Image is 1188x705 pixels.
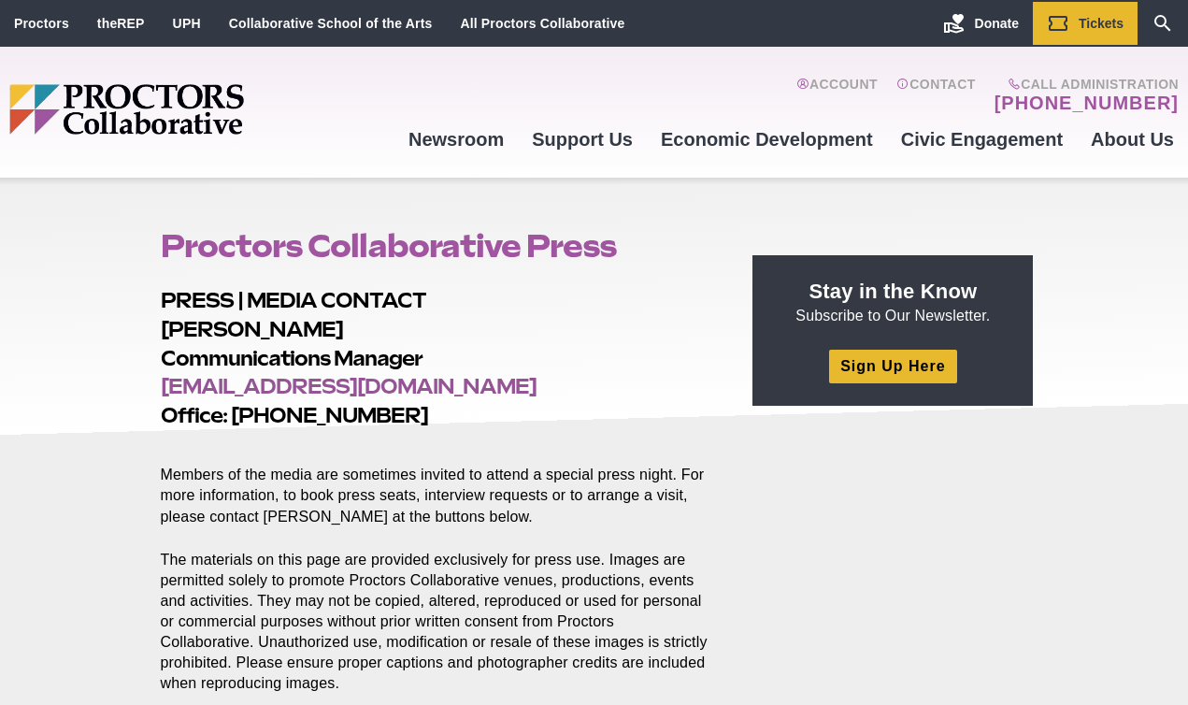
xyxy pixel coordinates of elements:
span: Call Administration [989,77,1179,92]
span: Donate [975,16,1019,31]
a: Collaborative School of the Arts [229,16,433,31]
p: Members of the media are sometimes invited to attend a special press night. For more information,... [161,444,710,526]
p: The materials on this page are provided exclusively for press use. Images are permitted solely to... [161,550,710,695]
a: UPH [173,16,201,31]
a: Proctors [14,16,69,31]
span: Tickets [1079,16,1124,31]
a: Account [796,77,878,114]
a: Search [1138,2,1188,45]
iframe: Advertisement [752,428,1033,662]
a: Sign Up Here [829,350,956,382]
a: All Proctors Collaborative [460,16,624,31]
a: Newsroom [394,114,518,165]
p: Subscribe to Our Newsletter. [775,278,1010,326]
h2: PRESS | MEDIA CONTACT [PERSON_NAME] Communications Manager Office: [PHONE_NUMBER] [161,286,710,430]
strong: Stay in the Know [809,280,978,303]
a: Support Us [518,114,647,165]
a: About Us [1077,114,1188,165]
a: Economic Development [647,114,887,165]
a: Civic Engagement [887,114,1077,165]
a: Tickets [1033,2,1138,45]
a: Donate [929,2,1033,45]
img: Proctors logo [9,84,388,135]
h1: Proctors Collaborative Press [161,228,710,264]
a: [EMAIL_ADDRESS][DOMAIN_NAME] [161,374,537,398]
a: theREP [97,16,145,31]
a: Contact [896,77,976,114]
a: [PHONE_NUMBER] [995,92,1179,114]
